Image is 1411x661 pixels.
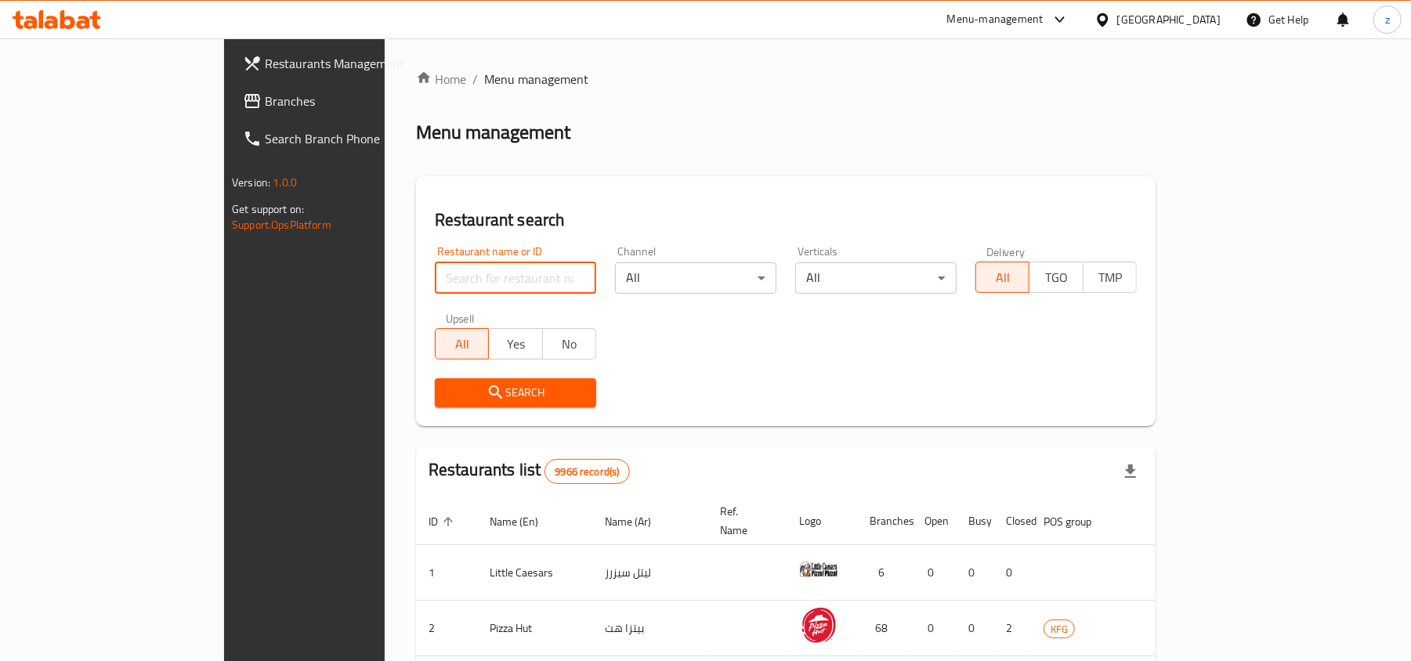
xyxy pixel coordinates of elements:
td: 0 [956,601,993,656]
div: Menu-management [947,10,1044,29]
span: Search Branch Phone [265,129,447,148]
span: Name (Ar) [605,512,671,531]
th: Open [912,497,956,545]
th: Closed [993,497,1031,545]
a: Restaurants Management [230,45,460,82]
span: TGO [1036,266,1076,289]
div: [GEOGRAPHIC_DATA] [1117,11,1221,28]
img: Little Caesars [799,550,838,589]
a: Branches [230,82,460,120]
span: Version: [232,172,270,193]
td: 0 [912,601,956,656]
button: All [975,262,1029,293]
nav: breadcrumb [416,70,1156,88]
td: 2 [993,601,1031,656]
td: 68 [857,601,912,656]
button: Yes [488,328,542,359]
span: 9966 record(s) [545,464,628,479]
td: 0 [993,545,1031,601]
span: Menu management [484,70,588,88]
span: POS group [1044,512,1112,531]
div: All [615,262,776,294]
div: Total records count [545,459,629,484]
td: Little Caesars [477,545,592,601]
h2: Menu management [416,120,570,145]
span: Name (En) [490,512,559,531]
span: Yes [495,333,536,356]
span: Search [447,383,584,403]
span: Restaurants Management [265,54,447,73]
span: KFG [1044,620,1074,638]
span: Ref. Name [720,502,768,540]
span: Get support on: [232,199,304,219]
a: Search Branch Phone [230,120,460,157]
a: Support.OpsPlatform [232,215,331,235]
div: All [795,262,957,294]
th: Busy [956,497,993,545]
h2: Restaurants list [429,458,630,484]
td: 0 [912,545,956,601]
h2: Restaurant search [435,208,1137,232]
span: Branches [265,92,447,110]
td: 6 [857,545,912,601]
img: Pizza Hut [799,605,838,645]
span: No [549,333,590,356]
label: Delivery [986,246,1026,257]
label: Upsell [446,312,475,323]
span: ID [429,512,458,531]
span: TMP [1090,266,1131,289]
button: TGO [1029,262,1083,293]
th: Branches [857,497,912,545]
input: Search for restaurant name or ID.. [435,262,596,294]
button: All [435,328,489,359]
td: Pizza Hut [477,601,592,656]
button: Search [435,378,596,407]
div: Export file [1112,453,1149,490]
td: ليتل سيزرز [592,545,707,601]
td: بيتزا هت [592,601,707,656]
th: Logo [787,497,857,545]
span: z [1385,11,1390,28]
span: 1.0.0 [273,172,297,193]
span: All [442,333,483,356]
button: TMP [1083,262,1137,293]
li: / [472,70,478,88]
span: All [982,266,1023,289]
button: No [542,328,596,359]
td: 0 [956,545,993,601]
